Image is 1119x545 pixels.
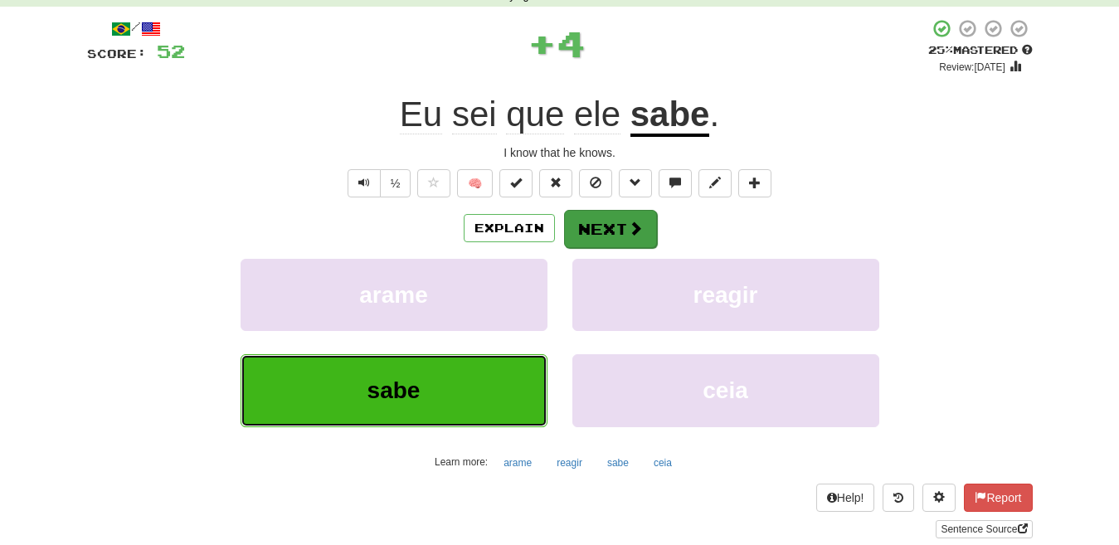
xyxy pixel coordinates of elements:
[547,450,591,475] button: reagir
[564,210,657,248] button: Next
[936,520,1032,538] a: Sentence Source
[528,18,557,68] span: +
[928,43,953,56] span: 25 %
[359,282,428,308] span: arame
[457,169,493,197] button: 🧠
[572,259,879,331] button: reagir
[241,259,547,331] button: arame
[579,169,612,197] button: Ignore sentence (alt+i)
[380,169,411,197] button: ½
[883,484,914,512] button: Round history (alt+y)
[87,18,185,39] div: /
[693,282,758,308] span: reagir
[348,169,381,197] button: Play sentence audio (ctl+space)
[494,450,541,475] button: arame
[87,144,1033,161] div: I know that he knows.
[703,377,748,403] span: ceia
[619,169,652,197] button: Grammar (alt+g)
[435,456,488,468] small: Learn more:
[630,95,710,137] u: sabe
[539,169,572,197] button: Reset to 0% Mastered (alt+r)
[157,41,185,61] span: 52
[400,95,442,134] span: Eu
[659,169,692,197] button: Discuss sentence (alt+u)
[87,46,147,61] span: Score:
[557,22,586,64] span: 4
[709,95,719,134] span: .
[241,354,547,426] button: sabe
[367,377,421,403] span: sabe
[928,43,1033,58] div: Mastered
[738,169,771,197] button: Add to collection (alt+a)
[574,95,620,134] span: ele
[452,95,497,134] span: sei
[598,450,638,475] button: sabe
[506,95,564,134] span: que
[572,354,879,426] button: ceia
[464,214,555,242] button: Explain
[964,484,1032,512] button: Report
[344,169,411,197] div: Text-to-speech controls
[417,169,450,197] button: Favorite sentence (alt+f)
[645,450,681,475] button: ceia
[939,61,1005,73] small: Review: [DATE]
[816,484,875,512] button: Help!
[698,169,732,197] button: Edit sentence (alt+d)
[499,169,533,197] button: Set this sentence to 100% Mastered (alt+m)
